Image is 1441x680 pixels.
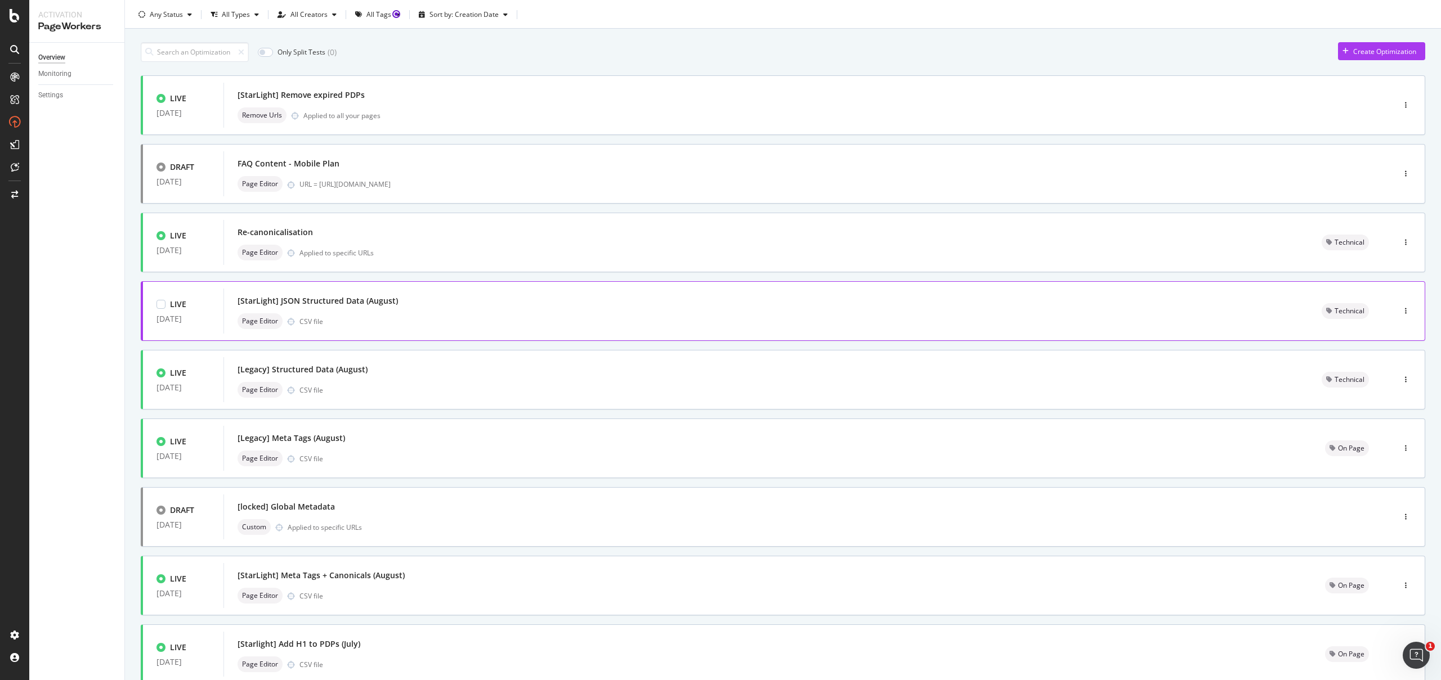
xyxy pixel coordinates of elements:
a: Overview [38,52,117,64]
div: [DATE] [156,109,210,118]
div: neutral label [238,313,283,329]
button: All Tags [351,6,405,24]
div: [DATE] [156,658,210,667]
iframe: Intercom live chat [1403,642,1430,669]
div: [DATE] [156,383,210,392]
div: LIVE [170,642,186,653]
div: Activation [38,9,115,20]
span: Page Editor [242,386,278,393]
div: [DATE] [156,314,210,323]
div: neutral label [1325,646,1369,662]
div: [locked] Global Metadata [238,501,335,512]
div: [StarLight] Meta Tags + Canonicals (August) [238,570,405,581]
div: neutral label [238,382,283,398]
div: Only Split Tests [278,47,325,57]
span: On Page [1338,445,1364,452]
div: DRAFT [170,505,194,516]
div: Settings [38,89,63,101]
div: CSV file [299,660,323,669]
div: Any Status [150,11,183,18]
div: [Legacy] Structured Data (August) [238,364,368,375]
div: neutral label [238,588,283,604]
div: neutral label [1322,372,1369,388]
div: Overview [38,52,65,64]
div: [StarLight] Remove expired PDPs [238,89,365,101]
div: Applied to specific URLs [299,248,374,258]
div: neutral label [238,519,271,535]
div: Re-canonicalisation [238,227,313,238]
div: All Types [222,11,250,18]
button: Any Status [134,6,196,24]
div: Monitoring [38,68,71,80]
div: PageWorkers [38,20,115,33]
span: Page Editor [242,318,278,325]
div: LIVE [170,230,186,241]
div: LIVE [170,299,186,310]
div: CSV file [299,317,323,326]
div: LIVE [170,367,186,379]
div: [DATE] [156,452,210,461]
div: DRAFT [170,161,194,173]
div: neutral label [238,245,283,260]
input: Search an Optimization [141,42,249,62]
span: Page Editor [242,249,278,256]
span: 1 [1426,642,1435,651]
span: Technical [1335,239,1364,246]
div: CSV file [299,591,323,601]
div: neutral label [238,451,283,466]
div: LIVE [170,436,186,447]
div: [StarLight] JSON Structured Data (August) [238,295,398,307]
div: LIVE [170,573,186,584]
span: Page Editor [242,455,278,462]
div: [DATE] [156,520,210,529]
div: [Starlight] Add H1 to PDPs (July) [238,638,360,650]
span: Page Editor [242,181,278,187]
div: neutral label [1322,303,1369,319]
span: Technical [1335,308,1364,314]
span: Page Editor [242,661,278,668]
div: [DATE] [156,177,210,186]
div: neutral label [1325,578,1369,593]
a: Monitoring [38,68,117,80]
div: neutral label [1325,440,1369,456]
div: Tooltip anchor [391,9,401,19]
div: Applied to all your pages [303,111,381,120]
span: Technical [1335,376,1364,383]
div: neutral label [238,656,283,672]
div: neutral label [1322,235,1369,250]
div: CSV file [299,454,323,463]
div: ( 0 ) [328,47,337,58]
div: All Creators [290,11,328,18]
div: CSV file [299,385,323,395]
button: All Types [206,6,263,24]
div: [DATE] [156,589,210,598]
div: LIVE [170,93,186,104]
span: On Page [1338,651,1364,658]
span: Remove Urls [242,112,282,119]
div: Create Optimization [1353,47,1416,56]
span: Custom [242,524,266,530]
button: All Creators [273,6,341,24]
div: [Legacy] Meta Tags (August) [238,433,345,444]
div: neutral label [238,176,283,192]
button: Sort by: Creation Date [414,6,512,24]
span: On Page [1338,582,1364,589]
div: [DATE] [156,246,210,255]
div: Applied to specific URLs [288,523,362,532]
button: Create Optimization [1338,42,1425,60]
div: neutral label [238,107,287,123]
a: Settings [38,89,117,101]
div: URL = [URL][DOMAIN_NAME] [299,179,1346,189]
div: Sort by: Creation Date [429,11,499,18]
div: FAQ Content - Mobile Plan [238,158,339,169]
div: All Tags [366,11,391,18]
span: Page Editor [242,592,278,599]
